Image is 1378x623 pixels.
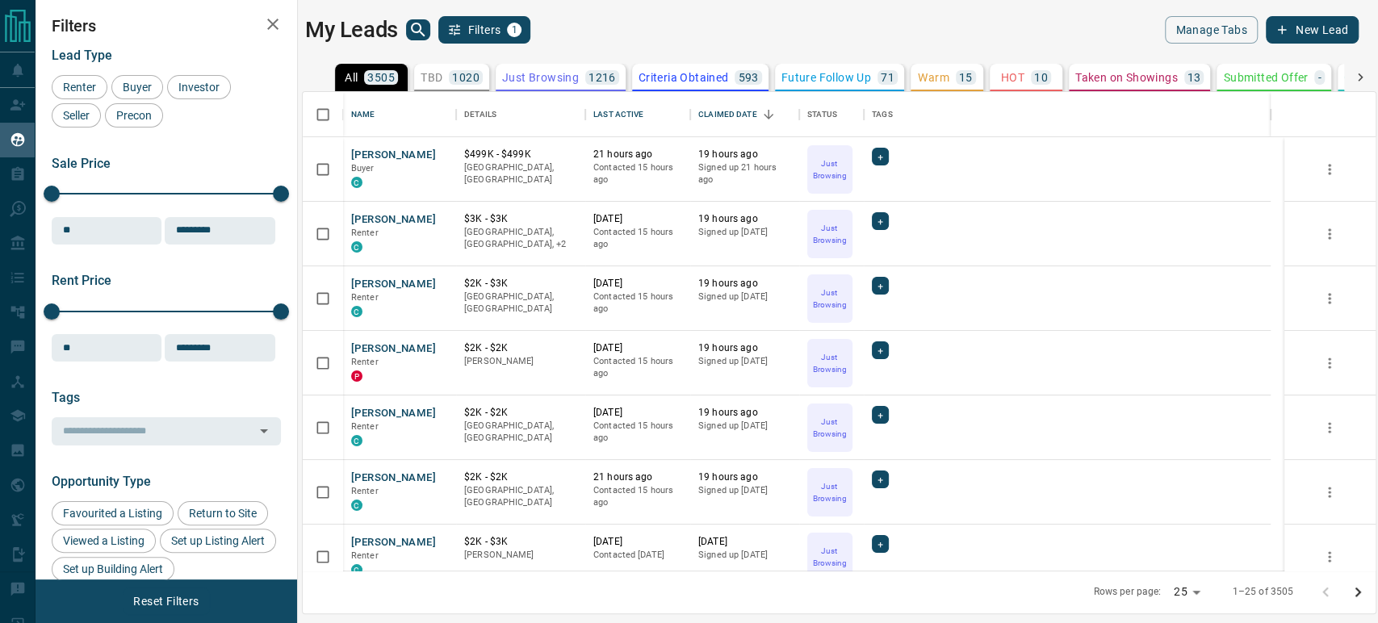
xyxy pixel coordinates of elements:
div: + [872,277,889,295]
div: Investor [167,75,231,99]
div: + [872,212,889,230]
p: Signed up [DATE] [698,420,791,433]
button: [PERSON_NAME] [351,277,436,292]
div: Buyer [111,75,163,99]
p: 19 hours ago [698,341,791,355]
p: $2K - $2K [464,406,577,420]
div: Precon [105,103,163,128]
p: Contacted 15 hours ago [593,226,682,251]
div: 25 [1167,580,1206,604]
p: [DATE] [698,535,791,549]
span: Set up Building Alert [57,562,169,575]
div: property.ca [351,370,362,382]
div: condos.ca [351,241,362,253]
p: 593 [738,72,758,83]
div: condos.ca [351,500,362,511]
span: + [877,407,883,423]
p: Contacted 15 hours ago [593,420,682,445]
p: [DATE] [593,341,682,355]
button: [PERSON_NAME] [351,341,436,357]
button: Open [253,420,275,442]
p: [PERSON_NAME] [464,549,577,562]
span: 1 [509,24,520,36]
p: 19 hours ago [698,406,791,420]
p: Just Browsing [809,157,851,182]
p: Just Browsing [809,480,851,504]
div: Set up Listing Alert [160,529,276,553]
span: Rent Price [52,273,111,288]
button: [PERSON_NAME] [351,148,436,163]
div: + [872,341,889,359]
p: Just Browsing [809,416,851,440]
button: Sort [757,103,780,126]
p: Signed up [DATE] [698,549,791,562]
p: 19 hours ago [698,148,791,161]
div: Name [351,92,375,137]
div: Last Active [593,92,643,137]
p: 1020 [452,72,480,83]
p: $2K - $3K [464,277,577,291]
span: Favourited a Listing [57,507,168,520]
p: [GEOGRAPHIC_DATA], [GEOGRAPHIC_DATA] [464,484,577,509]
span: Buyer [351,163,375,174]
span: Tags [52,390,80,405]
p: Taken on Showings [1075,72,1178,83]
span: Renter [57,81,102,94]
button: more [1317,480,1342,504]
span: + [877,536,883,552]
h2: Filters [52,16,281,36]
p: 10 [1034,72,1048,83]
span: Renter [351,550,379,561]
span: Seller [57,109,95,122]
button: more [1317,286,1342,311]
div: Last Active [585,92,690,137]
button: [PERSON_NAME] [351,535,436,550]
button: search button [406,19,430,40]
p: 1–25 of 3505 [1232,585,1293,599]
div: Details [464,92,496,137]
p: [DATE] [593,406,682,420]
p: Contacted 15 hours ago [593,484,682,509]
button: Reset Filters [123,587,209,615]
p: Signed up [DATE] [698,355,791,368]
p: Signed up 21 hours ago [698,161,791,186]
p: 21 hours ago [593,148,682,161]
div: condos.ca [351,435,362,446]
p: 19 hours ago [698,277,791,291]
span: Precon [111,109,157,122]
div: Set up Building Alert [52,557,174,581]
span: Renter [351,357,379,367]
p: [PERSON_NAME] [464,355,577,368]
div: + [872,148,889,165]
p: - [1317,72,1321,83]
span: Renter [351,421,379,432]
div: condos.ca [351,564,362,575]
p: TBD [421,72,442,83]
span: Renter [351,486,379,496]
p: All [345,72,358,83]
p: Rows per page: [1093,585,1161,599]
p: Contacted [DATE] [593,549,682,562]
div: Renter [52,75,107,99]
button: [PERSON_NAME] [351,406,436,421]
span: Renter [351,292,379,303]
p: Just Browsing [809,545,851,569]
div: Status [799,92,864,137]
div: Claimed Date [690,92,799,137]
span: + [877,471,883,487]
button: more [1317,416,1342,440]
p: Signed up [DATE] [698,484,791,497]
p: [GEOGRAPHIC_DATA], [GEOGRAPHIC_DATA] [464,161,577,186]
p: $3K - $3K [464,212,577,226]
h1: My Leads [305,17,398,43]
button: [PERSON_NAME] [351,212,436,228]
p: Contacted 15 hours ago [593,161,682,186]
span: Investor [173,81,225,94]
button: more [1317,351,1342,375]
span: + [877,148,883,165]
span: Return to Site [183,507,262,520]
button: more [1317,545,1342,569]
div: condos.ca [351,306,362,317]
p: Signed up [DATE] [698,226,791,239]
span: Sale Price [52,156,111,171]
